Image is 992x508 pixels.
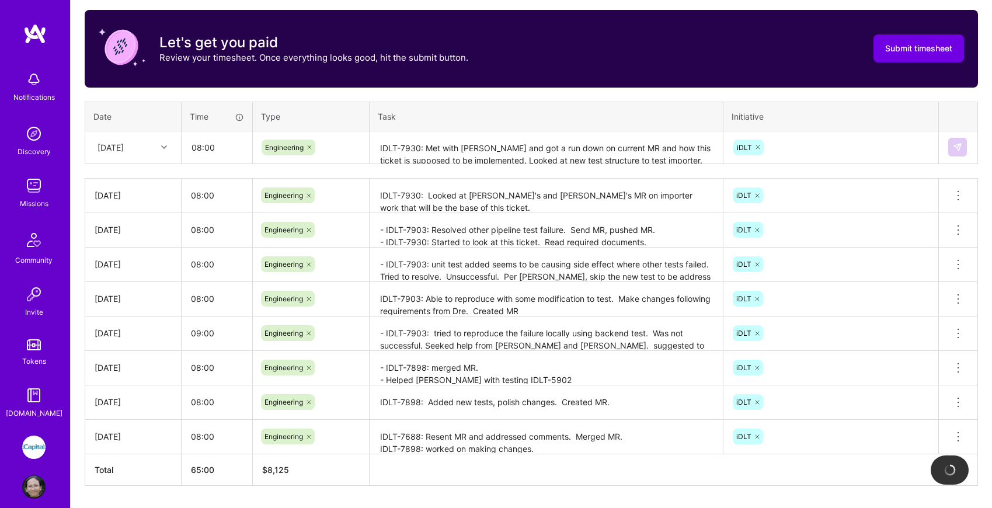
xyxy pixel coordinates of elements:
[264,432,303,441] span: Engineering
[371,249,722,281] textarea: - IDLT-7903: unit test added seems to be causing side effect where other tests failed. Tried to r...
[264,363,303,372] span: Engineering
[98,141,124,154] div: [DATE]
[182,132,252,163] input: HH:MM
[95,258,172,270] div: [DATE]
[873,34,964,62] button: Submit timesheet
[736,398,751,406] span: iDLT
[15,254,53,266] div: Community
[736,363,751,372] span: iDLT
[159,34,468,51] h3: Let's get you paid
[22,384,46,407] img: guide book
[6,407,62,419] div: [DOMAIN_NAME]
[23,23,47,44] img: logo
[371,214,722,246] textarea: - IDLT-7903: Resolved other pipeline test failure. Send MR, pushed MR. - IDLT-7930: Started to lo...
[736,432,751,441] span: iDLT
[182,387,252,417] input: HH:MM
[182,180,252,211] input: HH:MM
[19,436,48,459] a: iCapital: Build and maintain RESTful API
[95,361,172,374] div: [DATE]
[182,318,252,349] input: HH:MM
[95,189,172,201] div: [DATE]
[190,110,244,123] div: Time
[22,68,46,91] img: bell
[264,329,303,337] span: Engineering
[22,174,46,197] img: teamwork
[737,143,752,152] span: iDLT
[22,355,46,367] div: Tokens
[18,145,51,158] div: Discovery
[159,51,468,64] p: Review your timesheet. Once everything looks good, hit the submit button.
[265,143,304,152] span: Engineering
[736,191,751,200] span: iDLT
[95,327,172,339] div: [DATE]
[182,421,252,452] input: HH:MM
[371,133,722,163] textarea: IDLT-7930: Met with [PERSON_NAME] and got a run down on current MR and how this ticket is suppose...
[161,144,167,150] i: icon Chevron
[370,102,723,131] th: Task
[182,283,252,314] input: HH:MM
[22,475,46,499] img: User Avatar
[19,475,48,499] a: User Avatar
[371,387,722,419] textarea: IDLT-7898: Added new tests, polish changes. Created MR.
[948,138,968,156] div: null
[182,214,252,245] input: HH:MM
[25,306,43,318] div: Invite
[182,454,253,485] th: 65:00
[736,294,751,303] span: iDLT
[20,226,48,254] img: Community
[253,102,370,131] th: Type
[264,260,303,269] span: Engineering
[953,142,962,152] img: Submit
[262,465,289,475] span: $ 8,125
[27,339,41,350] img: tokens
[264,225,303,234] span: Engineering
[99,24,145,71] img: coin
[371,283,722,315] textarea: IDLT-7903: Able to reproduce with some modification to test. Make changes following requirements ...
[85,102,182,131] th: Date
[371,318,722,350] textarea: - IDLT-7903: tried to reproduce the failure locally using backend test. Was not successful. Seeke...
[371,421,722,453] textarea: IDLT-7688: Resent MR and addressed comments. Merged MR. IDLT-7898: worked on making changes.
[182,352,252,383] input: HH:MM
[264,398,303,406] span: Engineering
[22,283,46,306] img: Invite
[264,294,303,303] span: Engineering
[371,352,722,384] textarea: - IDLT-7898: merged MR. - Helped [PERSON_NAME] with testing IDLT-5902 - IDLT-7930: started lookin...
[95,396,172,408] div: [DATE]
[95,293,172,305] div: [DATE]
[95,430,172,443] div: [DATE]
[736,329,751,337] span: iDLT
[22,122,46,145] img: discovery
[371,180,722,212] textarea: IDLT-7930: Looked at [PERSON_NAME]'s and [PERSON_NAME]'s MR on importer work that will be the bas...
[736,225,751,234] span: iDLT
[182,249,252,280] input: HH:MM
[732,110,930,123] div: Initiative
[885,43,952,54] span: Submit timesheet
[20,197,48,210] div: Missions
[264,191,303,200] span: Engineering
[22,436,46,459] img: iCapital: Build and maintain RESTful API
[736,260,751,269] span: iDLT
[85,454,182,485] th: Total
[95,224,172,236] div: [DATE]
[944,464,956,476] img: loading
[13,91,55,103] div: Notifications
